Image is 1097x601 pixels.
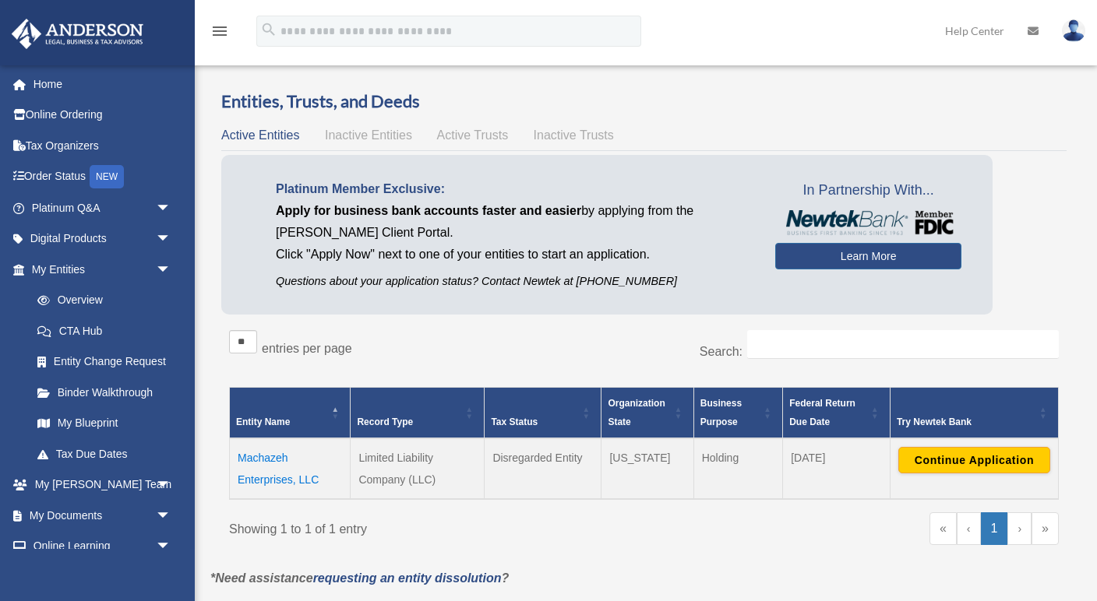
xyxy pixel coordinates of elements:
[898,447,1050,473] button: Continue Application
[1032,512,1059,545] a: Last
[897,413,1035,431] div: Try Newtek Bank
[534,128,614,142] span: Inactive Trusts
[156,254,187,286] span: arrow_drop_down
[783,210,954,235] img: NewtekBankLogoSM.png
[693,388,782,439] th: Business Purpose: Activate to sort
[7,19,148,49] img: Anderson Advisors Platinum Portal
[276,272,752,291] p: Questions about your application status? Contact Newtek at [PHONE_NUMBER]
[929,512,957,545] a: First
[981,512,1008,545] a: 1
[437,128,509,142] span: Active Trusts
[11,254,187,285] a: My Entitiesarrow_drop_down
[221,90,1067,114] h3: Entities, Trusts, and Deeds
[156,223,187,255] span: arrow_drop_down
[957,512,981,545] a: Previous
[11,161,195,193] a: Order StatusNEW
[229,512,633,540] div: Showing 1 to 1 of 1 entry
[789,398,855,427] span: Federal Return Due Date
[608,398,665,427] span: Organization State
[1062,19,1085,42] img: User Pic
[22,315,187,346] a: CTA Hub
[351,388,485,439] th: Record Type: Activate to sort
[156,500,187,532] span: arrow_drop_down
[156,531,187,563] span: arrow_drop_down
[22,408,187,439] a: My Blueprint
[700,345,743,358] label: Search:
[276,178,752,200] p: Platinum Member Exclusive:
[11,130,195,161] a: Tax Organizers
[260,21,277,38] i: search
[890,388,1058,439] th: Try Newtek Bank : Activate to sort
[22,285,179,316] a: Overview
[230,438,351,499] td: Machazeh Enterprises, LLC
[1007,512,1032,545] a: Next
[313,571,502,585] a: requesting an entity dissolution
[775,243,961,269] a: Learn More
[22,346,187,378] a: Entity Change Request
[11,192,195,223] a: Platinum Q&Aarrow_drop_down
[11,531,195,562] a: Online Learningarrow_drop_down
[276,200,752,244] p: by applying from the [PERSON_NAME] Client Portal.
[783,388,891,439] th: Federal Return Due Date: Activate to sort
[693,438,782,499] td: Holding
[351,438,485,499] td: Limited Liability Company (LLC)
[601,438,693,499] td: [US_STATE]
[11,469,195,501] a: My [PERSON_NAME] Teamarrow_drop_down
[156,192,187,224] span: arrow_drop_down
[276,244,752,265] p: Click "Apply Now" next to one of your entities to start an application.
[11,69,195,100] a: Home
[485,438,601,499] td: Disregarded Entity
[783,438,891,499] td: [DATE]
[210,571,509,585] em: *Need assistance ?
[11,100,195,131] a: Online Ordering
[11,223,195,255] a: Digital Productsarrow_drop_down
[156,469,187,501] span: arrow_drop_down
[230,388,351,439] th: Entity Name: Activate to invert sorting
[491,416,538,427] span: Tax Status
[22,438,187,469] a: Tax Due Dates
[276,204,581,217] span: Apply for business bank accounts faster and easier
[601,388,693,439] th: Organization State: Activate to sort
[700,398,742,427] span: Business Purpose
[485,388,601,439] th: Tax Status: Activate to sort
[11,500,195,531] a: My Documentsarrow_drop_down
[325,128,412,142] span: Inactive Entities
[221,128,299,142] span: Active Entities
[210,22,229,40] i: menu
[210,27,229,40] a: menu
[357,416,413,427] span: Record Type
[236,416,290,427] span: Entity Name
[262,342,352,355] label: entries per page
[90,165,124,188] div: NEW
[22,377,187,408] a: Binder Walkthrough
[775,178,961,203] span: In Partnership With...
